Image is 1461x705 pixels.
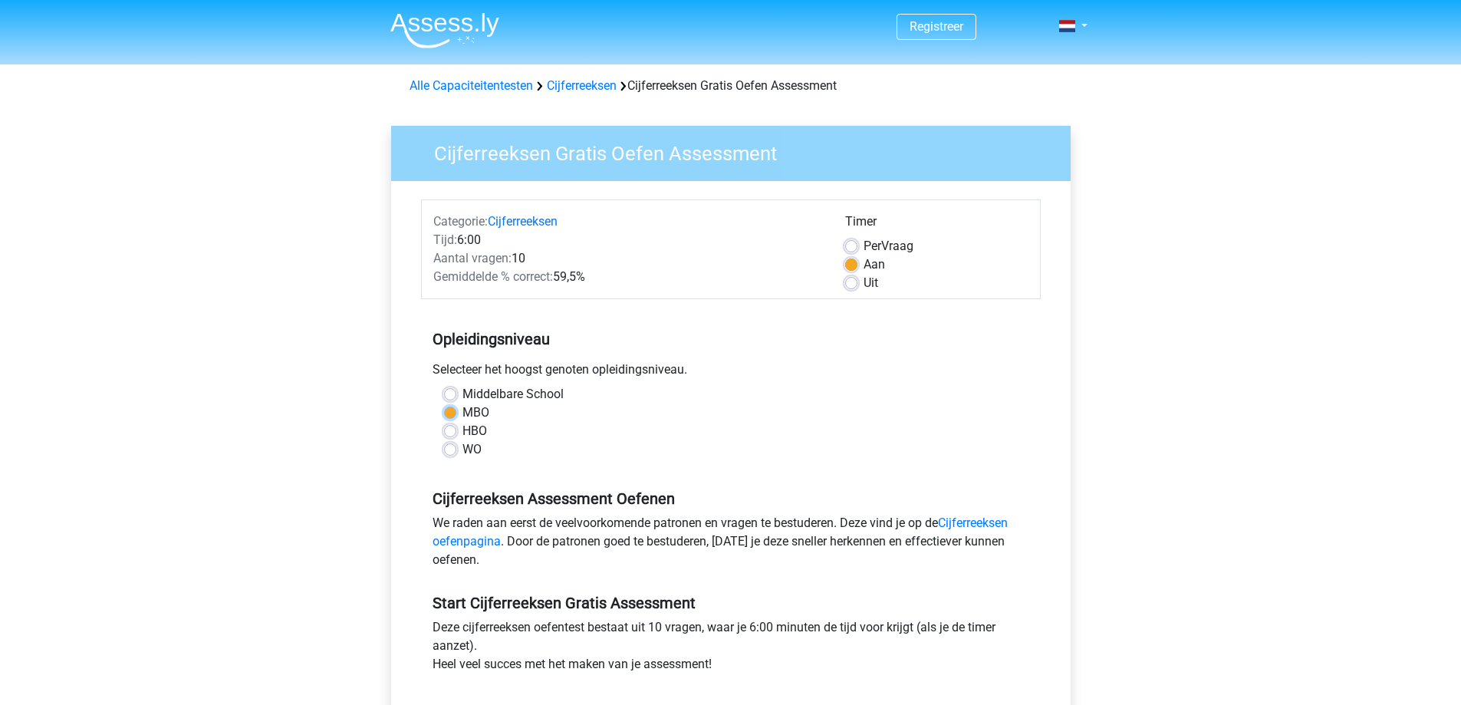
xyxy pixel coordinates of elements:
span: Tijd: [433,232,457,247]
span: Categorie: [433,214,488,229]
h5: Start Cijferreeksen Gratis Assessment [433,594,1029,612]
div: Deze cijferreeksen oefentest bestaat uit 10 vragen, waar je 6:00 minuten de tijd voor krijgt (als... [421,618,1041,680]
div: 59,5% [422,268,834,286]
label: MBO [462,404,489,422]
div: We raden aan eerst de veelvoorkomende patronen en vragen te bestuderen. Deze vind je op de . Door... [421,514,1041,575]
div: Cijferreeksen Gratis Oefen Assessment [403,77,1058,95]
h5: Opleidingsniveau [433,324,1029,354]
div: Selecteer het hoogst genoten opleidingsniveau. [421,361,1041,385]
label: Uit [864,274,878,292]
span: Gemiddelde % correct: [433,269,553,284]
img: Assessly [390,12,499,48]
div: 10 [422,249,834,268]
label: HBO [462,422,487,440]
span: Per [864,239,881,253]
label: WO [462,440,482,459]
label: Middelbare School [462,385,564,404]
a: Alle Capaciteitentesten [410,78,533,93]
h3: Cijferreeksen Gratis Oefen Assessment [416,136,1059,166]
h5: Cijferreeksen Assessment Oefenen [433,489,1029,508]
div: Timer [845,212,1028,237]
a: Registreer [910,19,963,34]
a: Cijferreeksen [547,78,617,93]
label: Vraag [864,237,913,255]
label: Aan [864,255,885,274]
span: Aantal vragen: [433,251,512,265]
div: 6:00 [422,231,834,249]
a: Cijferreeksen [488,214,558,229]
